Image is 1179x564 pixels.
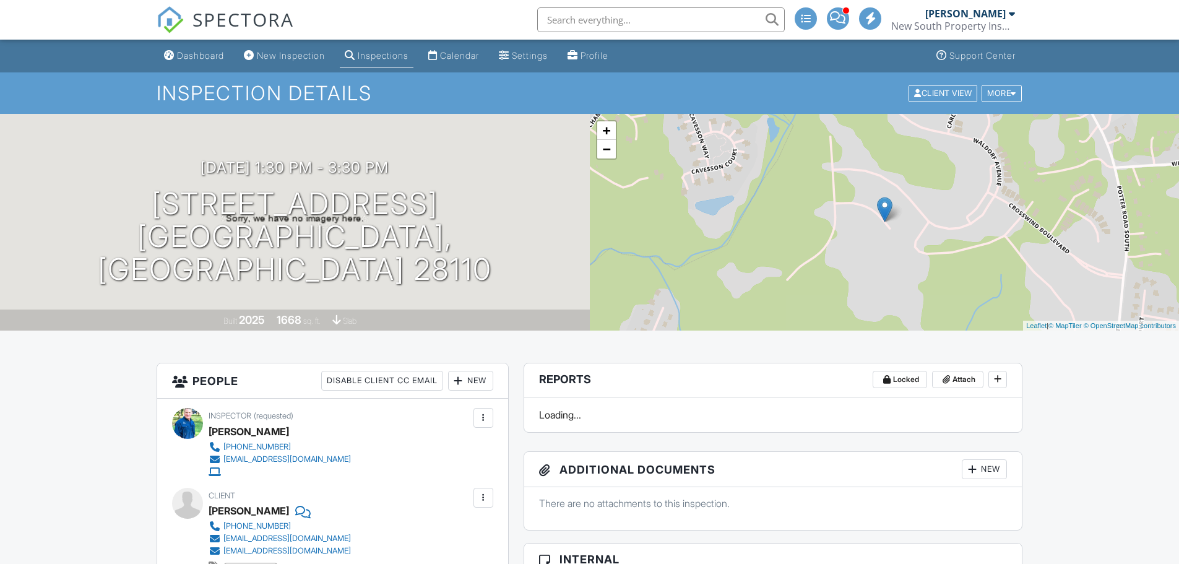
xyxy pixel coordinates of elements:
span: SPECTORA [192,6,294,32]
a: Zoom in [597,121,616,140]
h3: Additional Documents [524,452,1022,487]
div: [EMAIL_ADDRESS][DOMAIN_NAME] [223,546,351,556]
div: [PERSON_NAME] [925,7,1006,20]
h1: Inspection Details [157,82,1023,104]
div: New [962,459,1007,479]
div: New South Property Inspections, Inc. [891,20,1015,32]
a: [EMAIL_ADDRESS][DOMAIN_NAME] [209,453,351,466]
div: Client View [909,85,977,102]
span: Client [209,491,235,500]
span: (requested) [254,411,293,420]
div: Settings [512,50,548,61]
input: Search everything... [537,7,785,32]
a: © OpenStreetMap contributors [1084,322,1176,329]
div: [PHONE_NUMBER] [223,521,291,531]
div: | [1023,321,1179,331]
div: Disable Client CC Email [321,371,443,391]
a: Leaflet [1026,322,1047,329]
a: [PHONE_NUMBER] [209,520,351,532]
img: The Best Home Inspection Software - Spectora [157,6,184,33]
div: [PHONE_NUMBER] [223,442,291,452]
div: 1668 [277,313,301,326]
span: slab [343,316,356,326]
a: Client View [907,88,980,97]
div: Calendar [440,50,479,61]
a: SPECTORA [157,17,294,43]
div: [EMAIL_ADDRESS][DOMAIN_NAME] [223,454,351,464]
a: Inspections [340,45,413,67]
a: New Inspection [239,45,330,67]
a: [PHONE_NUMBER] [209,441,351,453]
div: 2025 [239,313,265,326]
div: New Inspection [257,50,325,61]
span: Built [223,316,237,326]
div: Inspections [358,50,408,61]
div: Support Center [949,50,1016,61]
div: Dashboard [177,50,224,61]
div: Profile [581,50,608,61]
a: Dashboard [159,45,229,67]
a: [EMAIL_ADDRESS][DOMAIN_NAME] [209,545,351,557]
a: Calendar [423,45,484,67]
div: [PERSON_NAME] [209,422,289,441]
a: Support Center [931,45,1021,67]
span: Inspector [209,411,251,420]
h1: [STREET_ADDRESS] [GEOGRAPHIC_DATA], [GEOGRAPHIC_DATA] 28110 [20,188,570,285]
div: [PERSON_NAME] [209,501,289,520]
p: There are no attachments to this inspection. [539,497,1008,510]
span: sq. ft. [303,316,321,326]
div: More [982,85,1022,102]
a: Profile [563,45,613,67]
a: Zoom out [597,140,616,158]
a: [EMAIL_ADDRESS][DOMAIN_NAME] [209,532,351,545]
h3: People [157,363,508,399]
a: Settings [494,45,553,67]
a: © MapTiler [1048,322,1082,329]
div: [EMAIL_ADDRESS][DOMAIN_NAME] [223,534,351,544]
h3: [DATE] 1:30 pm - 3:30 pm [201,159,389,176]
div: New [448,371,493,391]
